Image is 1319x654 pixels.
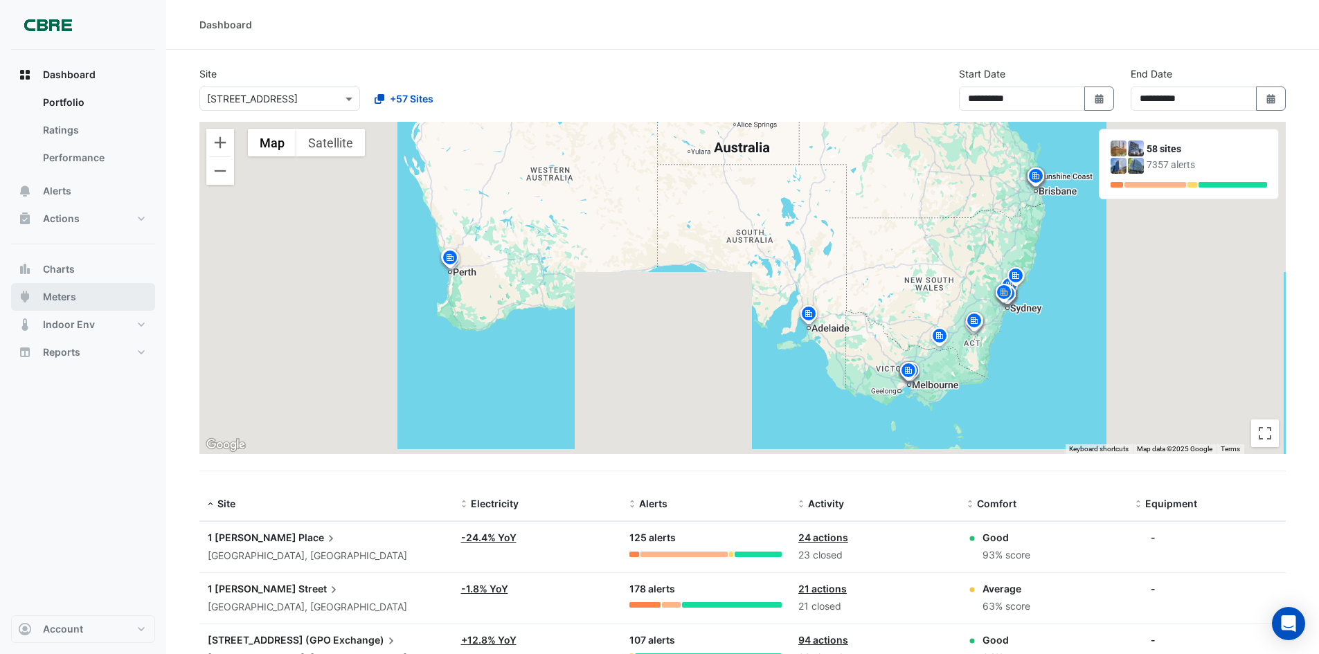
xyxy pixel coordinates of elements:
img: site-pin.svg [1025,166,1047,190]
app-icon: Charts [18,262,32,276]
a: Open this area in Google Maps (opens a new window) [203,436,249,454]
div: [GEOGRAPHIC_DATA], [GEOGRAPHIC_DATA] [208,548,445,564]
button: Actions [11,205,155,233]
img: site-pin.svg [897,361,919,385]
img: Google [203,436,249,454]
div: 7357 alerts [1147,158,1267,172]
img: site-pin.svg [1005,266,1027,290]
span: Alerts [43,184,71,198]
img: site-pin.svg [900,361,922,385]
img: site-pin.svg [439,248,461,272]
span: Dashboard [43,68,96,82]
span: +57 Sites [390,91,433,106]
div: [GEOGRAPHIC_DATA], [GEOGRAPHIC_DATA] [208,599,445,615]
img: site-pin.svg [964,311,986,335]
span: Actions [43,212,80,226]
app-icon: Actions [18,212,32,226]
span: Exchange) [333,633,398,648]
a: Ratings [32,116,155,144]
a: Performance [32,144,155,172]
img: 10 Shelley Street [1128,158,1144,174]
fa-icon: Select Date [1265,93,1277,105]
img: site-pin.svg [994,283,1016,307]
span: Account [43,622,83,636]
div: 107 alerts [629,633,782,648]
img: site-pin.svg [1005,266,1028,290]
img: site-pin.svg [962,314,985,338]
div: - [1151,530,1156,545]
img: site-pin.svg [963,311,985,335]
button: Dashboard [11,61,155,89]
span: Site [217,498,235,509]
img: site-pin.svg [996,284,1019,308]
img: Company Logo [17,11,79,39]
button: Meters [11,283,155,311]
img: site-pin.svg [928,326,951,350]
a: Terms (opens in new tab) [1221,445,1240,453]
div: Dashboard [199,17,252,32]
span: Alerts [639,498,667,509]
button: Account [11,615,155,643]
app-icon: Reports [18,345,32,359]
button: Alerts [11,177,155,205]
div: - [1151,633,1156,647]
span: Charts [43,262,75,276]
span: [STREET_ADDRESS] (GPO [208,634,331,646]
label: End Date [1131,66,1172,81]
button: Show satellite imagery [296,129,365,156]
button: Zoom in [206,129,234,156]
div: 23 closed [798,547,951,563]
a: Portfolio [32,89,155,116]
span: Activity [808,498,844,509]
span: 1 [PERSON_NAME] [208,583,296,594]
a: +12.8% YoY [461,634,517,646]
img: site-pin.svg [440,249,463,273]
img: 1 Martin Place [1111,140,1127,156]
button: Toggle fullscreen view [1251,419,1279,447]
div: Average [982,581,1030,596]
app-icon: Meters [18,290,32,304]
a: 21 actions [798,583,847,594]
div: 21 closed [798,599,951,615]
a: -1.8% YoY [461,583,508,594]
app-icon: Indoor Env [18,318,32,331]
button: +57 Sites [366,87,442,111]
span: Map data ©2025 Google [1137,445,1212,453]
img: site-pin.svg [1025,166,1048,190]
span: Comfort [977,498,1016,509]
button: Show street map [248,129,296,156]
fa-icon: Select Date [1093,93,1106,105]
img: site-pin.svg [438,247,460,271]
div: Open Intercom Messenger [1272,607,1305,640]
div: Good [982,530,1030,545]
div: 178 alerts [629,581,782,597]
app-icon: Alerts [18,184,32,198]
img: site-pin.svg [964,311,986,336]
button: Indoor Env [11,311,155,338]
button: Keyboard shortcuts [1069,444,1129,454]
img: site-pin.svg [798,304,820,328]
a: 24 actions [798,532,848,543]
img: 10 Franklin Street (GPO Exchange) [1111,158,1127,174]
label: Start Date [959,66,1005,81]
button: Reports [11,338,155,366]
div: 93% score [982,547,1030,563]
img: 1 Shelley Street [1128,140,1144,156]
span: Meters [43,290,76,304]
div: Dashboard [11,89,155,177]
img: site-pin.svg [993,282,1015,307]
div: Good [982,633,1030,647]
div: 58 sites [1147,142,1267,156]
span: Reports [43,345,80,359]
div: - [1151,581,1156,596]
span: Equipment [1145,498,1197,509]
span: Indoor Env [43,318,95,331]
label: Site [199,66,217,81]
span: Electricity [471,498,519,509]
button: Charts [11,255,155,283]
a: 94 actions [798,634,848,646]
button: Zoom out [206,157,234,185]
img: site-pin.svg [998,275,1021,300]
span: 1 [PERSON_NAME] [208,532,296,543]
div: 63% score [982,599,1030,615]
